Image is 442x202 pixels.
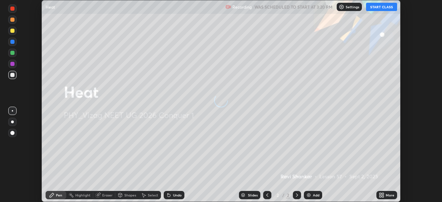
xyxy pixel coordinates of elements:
div: Select [148,193,158,197]
img: recording.375f2c34.svg [225,4,231,10]
div: Highlight [75,193,90,197]
p: Recording [232,4,252,10]
div: Undo [173,193,182,197]
h5: WAS SCHEDULED TO START AT 3:20 PM [254,4,333,10]
div: More [386,193,394,197]
img: class-settings-icons [339,4,344,10]
div: Slides [248,193,258,197]
p: Settings [346,5,359,9]
div: / [282,193,285,197]
div: 2 [274,193,281,197]
div: Shapes [124,193,136,197]
p: Heat [46,4,55,10]
img: add-slide-button [306,192,311,198]
div: Add [313,193,319,197]
div: Pen [56,193,62,197]
div: 2 [286,192,290,198]
div: Eraser [102,193,113,197]
button: START CLASS [366,3,397,11]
